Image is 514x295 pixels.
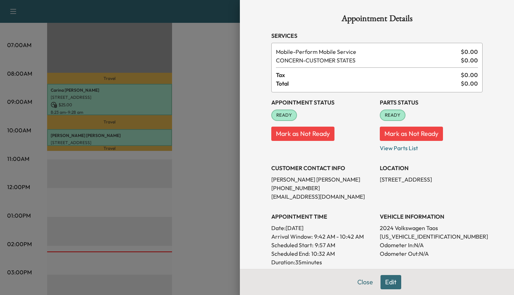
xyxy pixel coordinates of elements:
span: Perform Mobile Service [276,47,458,56]
p: Duration: 35 minutes [271,258,374,266]
span: Tax [276,71,461,79]
p: Odometer In: N/A [380,241,483,249]
button: Mark as Not Ready [271,127,334,141]
h3: Services [271,31,483,40]
p: Arrival Window: [271,232,374,241]
span: $ 0.00 [461,71,478,79]
span: CUSTOMER STATES [276,56,458,65]
p: Odometer Out: N/A [380,249,483,258]
p: Date: [DATE] [271,224,374,232]
span: $ 0.00 [461,47,478,56]
span: $ 0.00 [461,79,478,88]
button: Mark as Not Ready [380,127,443,141]
p: [EMAIL_ADDRESS][DOMAIN_NAME] [271,192,374,201]
p: [STREET_ADDRESS] [380,175,483,184]
button: Close [353,275,378,289]
h3: CUSTOMER CONTACT INFO [271,164,374,172]
span: Total [276,79,461,88]
h3: Appointment Status [271,98,374,107]
p: 10:32 AM [311,249,335,258]
p: [PHONE_NUMBER] [271,184,374,192]
span: $ 0.00 [461,56,478,65]
p: Scheduled End: [271,249,310,258]
h1: Appointment Details [271,14,483,26]
button: Edit [381,275,401,289]
span: READY [272,112,296,119]
h3: Parts Status [380,98,483,107]
h3: APPOINTMENT TIME [271,212,374,221]
h3: VEHICLE INFORMATION [380,212,483,221]
span: 9:42 AM - 10:42 AM [314,232,364,241]
p: View Parts List [380,141,483,152]
p: [PERSON_NAME] [PERSON_NAME] [271,175,374,184]
p: Scheduled Start: [271,241,313,249]
p: 2024 Volkswagen Taos [380,224,483,232]
h3: LOCATION [380,164,483,172]
p: 9:57 AM [315,241,335,249]
p: [US_VEHICLE_IDENTIFICATION_NUMBER] [380,232,483,241]
span: READY [381,112,405,119]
